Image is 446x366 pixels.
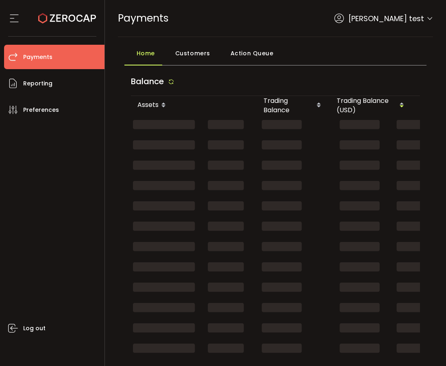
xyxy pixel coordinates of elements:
span: Log out [23,322,46,334]
span: Customers [175,45,210,61]
span: Action Queue [231,45,274,61]
div: Trading Balance [257,96,330,115]
span: [PERSON_NAME] test [348,13,424,24]
span: Payments [23,51,52,63]
span: Reporting [23,78,52,89]
span: Balance [131,76,164,87]
div: Assets [131,98,257,112]
span: Preferences [23,104,59,116]
span: Home [137,45,155,61]
span: Payments [118,11,169,25]
div: Trading Balance (USD) [330,96,411,115]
